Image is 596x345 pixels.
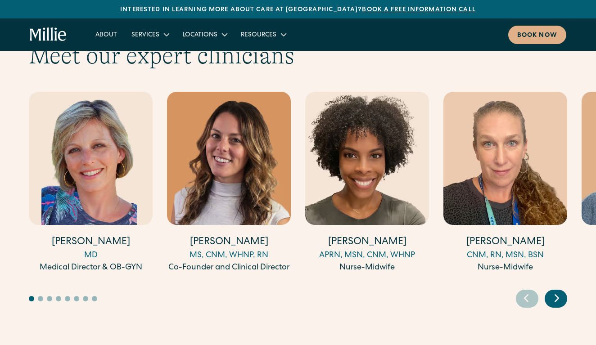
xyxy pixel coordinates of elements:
[47,296,52,301] button: Go to slide 3
[443,92,567,274] a: [PERSON_NAME]CNM, RN, MSN, BSNNurse-Midwife
[29,236,153,250] h4: [PERSON_NAME]
[30,27,67,42] a: home
[74,296,79,301] button: Go to slide 6
[305,262,429,274] div: Nurse-Midwife
[234,27,293,42] div: Resources
[443,250,567,262] div: CNM, RN, MSN, BSN
[517,31,557,40] div: Book now
[516,290,538,308] div: Previous slide
[88,27,124,42] a: About
[38,296,43,301] button: Go to slide 2
[167,92,291,275] div: 2 / 17
[167,236,291,250] h4: [PERSON_NAME]
[56,296,61,301] button: Go to slide 4
[29,296,34,301] button: Go to slide 1
[167,92,291,274] a: [PERSON_NAME]MS, CNM, WHNP, RNCo-Founder and Clinical Director
[124,27,176,42] div: Services
[29,262,153,274] div: Medical Director & OB-GYN
[183,31,217,40] div: Locations
[443,236,567,250] h4: [PERSON_NAME]
[443,262,567,274] div: Nurse-Midwife
[241,31,276,40] div: Resources
[362,7,475,13] a: Book a free information call
[176,27,234,42] div: Locations
[29,92,153,274] a: [PERSON_NAME]MDMedical Director & OB-GYN
[167,262,291,274] div: Co-Founder and Clinical Director
[305,250,429,262] div: APRN, MSN, CNM, WHNP
[83,296,88,301] button: Go to slide 7
[443,92,567,275] div: 4 / 17
[29,250,153,262] div: MD
[545,290,567,308] div: Next slide
[508,26,566,44] a: Book now
[131,31,159,40] div: Services
[29,92,153,275] div: 1 / 17
[305,92,429,275] div: 3 / 17
[167,250,291,262] div: MS, CNM, WHNP, RN
[65,296,70,301] button: Go to slide 5
[92,296,97,301] button: Go to slide 8
[305,236,429,250] h4: [PERSON_NAME]
[305,92,429,274] a: [PERSON_NAME]APRN, MSN, CNM, WHNPNurse-Midwife
[29,42,567,70] h2: Meet our expert clinicians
